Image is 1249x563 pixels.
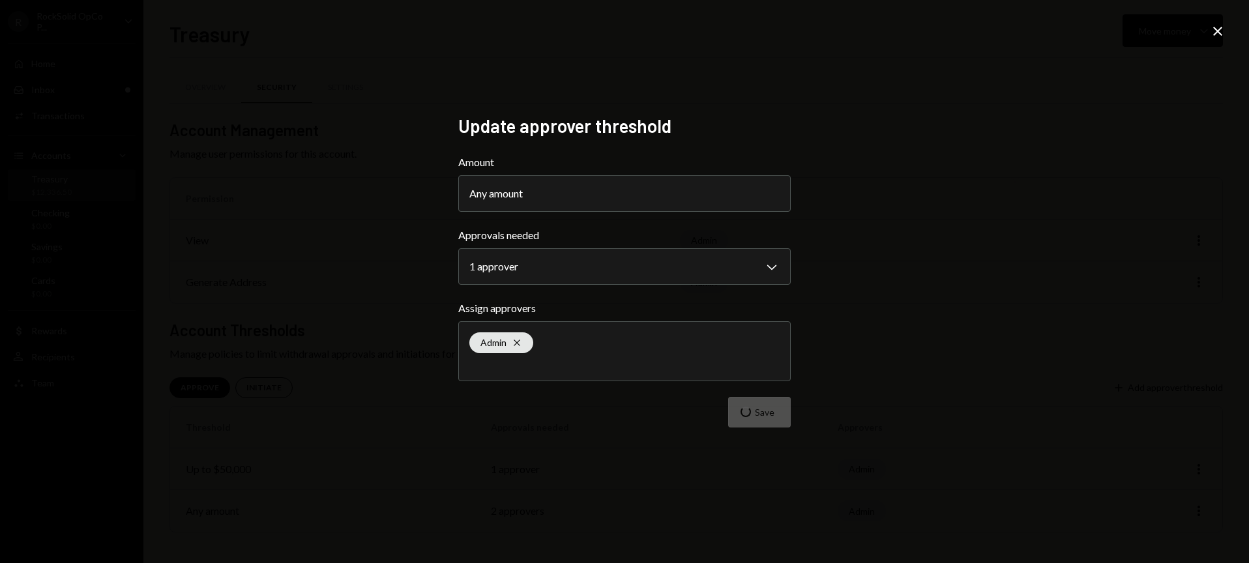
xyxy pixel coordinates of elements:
label: Amount [458,154,791,170]
button: Approvals needed [458,248,791,285]
label: Assign approvers [458,300,791,316]
button: Amount [458,175,791,212]
h2: Update approver threshold [458,113,791,139]
div: Admin [469,332,533,353]
label: Approvals needed [458,227,791,243]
